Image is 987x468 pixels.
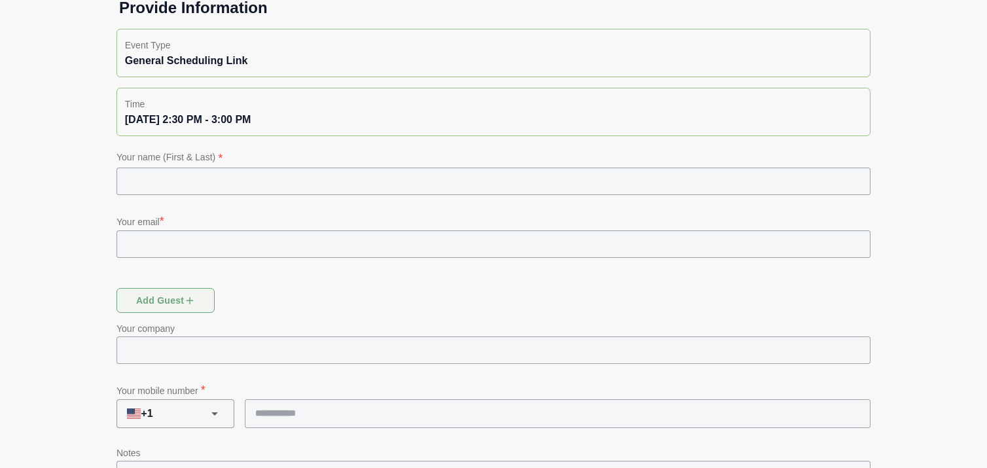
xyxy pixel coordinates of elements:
[125,96,862,112] p: Time
[117,381,870,399] p: Your mobile number
[117,445,870,461] p: Notes
[125,112,862,128] div: [DATE] 2:30 PM - 3:00 PM
[117,212,870,230] p: Your email
[117,149,870,168] p: Your name (First & Last)
[135,288,196,313] span: Add guest
[125,53,862,69] div: General Scheduling Link
[117,321,870,336] p: Your company
[125,37,862,53] p: Event Type
[117,288,215,313] button: Add guest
